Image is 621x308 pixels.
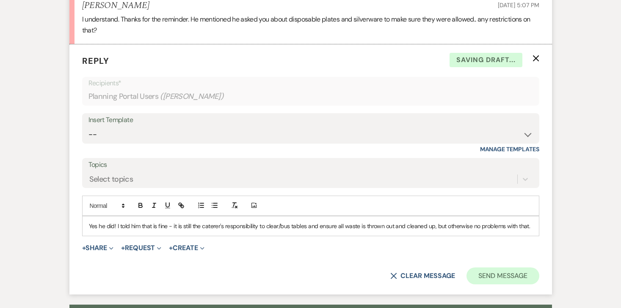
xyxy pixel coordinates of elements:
a: Manage Templates [480,145,539,153]
button: Send Message [466,267,539,284]
p: Yes he did! I told him that is fine - it is still the caterer's responsibility to clear/bus table... [89,221,533,231]
span: [DATE] 5:07 PM [498,1,539,9]
span: Saving draft... [450,53,522,67]
span: + [169,245,173,251]
button: Create [169,245,204,251]
button: Clear message [390,273,455,279]
button: Share [82,245,114,251]
div: Select topics [89,173,133,185]
span: + [121,245,125,251]
div: Insert Template [88,114,533,126]
label: Topics [88,159,533,171]
span: + [82,245,86,251]
h5: [PERSON_NAME] [82,0,149,11]
span: Reply [82,55,109,66]
p: Recipients* [88,78,533,89]
div: Planning Portal Users [88,88,533,105]
button: Request [121,245,161,251]
span: ( [PERSON_NAME] ) [160,91,224,102]
p: I understand. Thanks for the reminder. He mentioned he asked you about disposable plates and silv... [82,14,539,35]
